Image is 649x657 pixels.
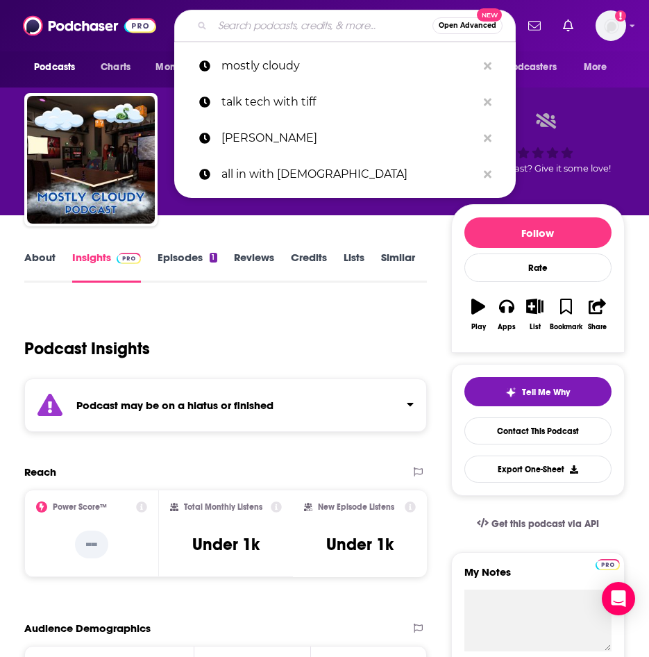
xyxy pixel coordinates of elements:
[53,502,107,512] h2: Power Score™
[184,502,262,512] h2: Total Monthly Listens
[596,10,626,41] span: Logged in as samanthawu
[72,251,141,283] a: InsightsPodchaser Pro
[155,58,205,77] span: Monitoring
[24,54,93,81] button: open menu
[24,251,56,283] a: About
[490,58,557,77] span: For Podcasters
[24,338,150,359] h1: Podcast Insights
[464,456,612,483] button: Export One-Sheet
[464,417,612,444] a: Contact This Podcast
[550,323,582,331] div: Bookmark
[584,58,607,77] span: More
[210,253,217,263] div: 1
[92,54,139,81] a: Charts
[505,387,516,398] img: tell me why sparkle
[557,14,579,38] a: Show notifications dropdown
[596,559,620,570] img: Podchaser Pro
[523,14,546,38] a: Show notifications dropdown
[101,58,130,77] span: Charts
[464,217,612,248] button: Follow
[471,323,486,331] div: Play
[521,290,549,340] button: List
[24,622,151,635] h2: Audience Demographics
[477,8,502,22] span: New
[234,251,274,283] a: Reviews
[212,15,432,37] input: Search podcasts, credits, & more...
[174,48,516,84] a: mostly cloudy
[596,10,626,41] img: User Profile
[466,507,610,541] a: Get this podcast via API
[174,84,516,120] a: talk tech with tiff
[439,22,496,29] span: Open Advanced
[174,120,516,156] a: [PERSON_NAME]
[318,502,394,512] h2: New Episode Listens
[493,290,521,340] button: Apps
[522,387,570,398] span: Tell Me Why
[465,163,611,174] span: Good podcast? Give it some love!
[583,290,612,340] button: Share
[221,156,477,192] p: all in with chamath
[174,156,516,192] a: all in with [DEMOGRAPHIC_DATA]
[464,253,612,282] div: Rate
[596,10,626,41] button: Show profile menu
[326,534,394,555] h3: Under 1k
[117,253,141,264] img: Podchaser Pro
[530,323,541,331] div: List
[34,58,75,77] span: Podcasts
[574,54,625,81] button: open menu
[192,534,260,555] h3: Under 1k
[291,251,327,283] a: Credits
[549,290,583,340] button: Bookmark
[174,10,516,42] div: Search podcasts, credits, & more...
[464,377,612,406] button: tell me why sparkleTell Me Why
[344,251,364,283] a: Lists
[24,379,427,432] section: Click to expand status details
[221,120,477,156] p: Tiffany Janzen
[498,323,516,331] div: Apps
[158,251,217,283] a: Episodes1
[23,13,156,39] img: Podchaser - Follow, Share and Rate Podcasts
[596,557,620,570] a: Pro website
[615,10,626,22] svg: Add a profile image
[464,290,493,340] button: Play
[588,323,607,331] div: Share
[451,100,625,186] div: Good podcast? Give it some love!
[221,48,477,84] p: mostly cloudy
[76,399,273,412] strong: Podcast may be on a hiatus or finished
[27,96,155,224] img: SavageViper's: Mostly Cloudy Podcast
[381,251,415,283] a: Similar
[146,54,223,81] button: open menu
[464,565,612,590] label: My Notes
[75,531,108,558] p: --
[432,17,503,34] button: Open AdvancedNew
[602,582,635,615] div: Open Intercom Messenger
[221,84,477,120] p: talk tech with tiff
[481,54,577,81] button: open menu
[491,518,599,530] span: Get this podcast via API
[24,465,56,479] h2: Reach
